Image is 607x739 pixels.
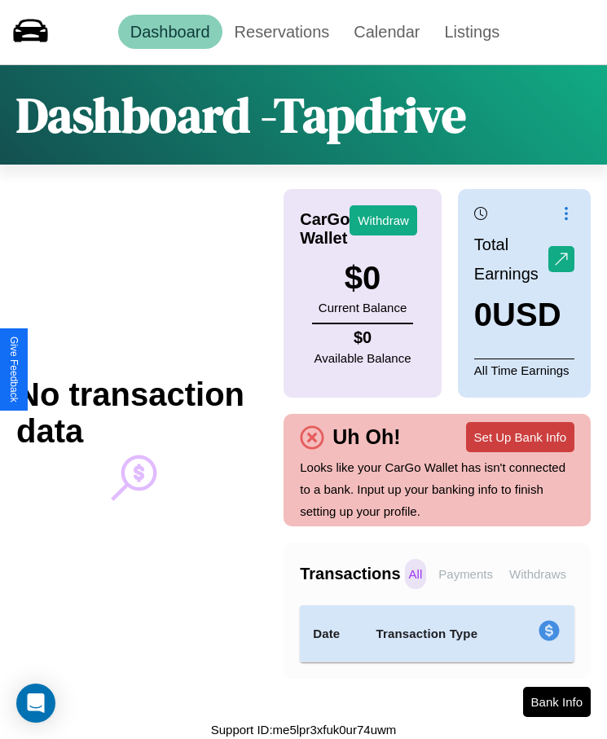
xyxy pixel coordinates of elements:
[8,337,20,402] div: Give Feedback
[523,687,591,717] button: Bank Info
[376,624,502,644] h4: Transaction Type
[222,15,342,49] a: Reservations
[434,559,497,589] p: Payments
[505,559,570,589] p: Withdraws
[474,297,574,333] h3: 0 USD
[300,605,574,662] table: simple table
[118,15,222,49] a: Dashboard
[319,297,407,319] p: Current Balance
[474,359,574,381] p: All Time Earnings
[313,624,350,644] h4: Date
[466,422,574,452] button: Set Up Bank Info
[432,15,512,49] a: Listings
[350,205,417,235] button: Withdraw
[341,15,432,49] a: Calendar
[474,230,548,288] p: Total Earnings
[319,260,407,297] h3: $ 0
[314,347,411,369] p: Available Balance
[300,210,350,248] h4: CarGo Wallet
[16,376,251,450] h2: No transaction data
[16,684,55,723] div: Open Intercom Messenger
[300,565,400,583] h4: Transactions
[300,456,574,522] p: Looks like your CarGo Wallet has isn't connected to a bank. Input up your banking info to finish ...
[16,81,466,148] h1: Dashboard - Tapdrive
[314,328,411,347] h4: $ 0
[405,559,427,589] p: All
[324,425,408,449] h4: Uh Oh!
